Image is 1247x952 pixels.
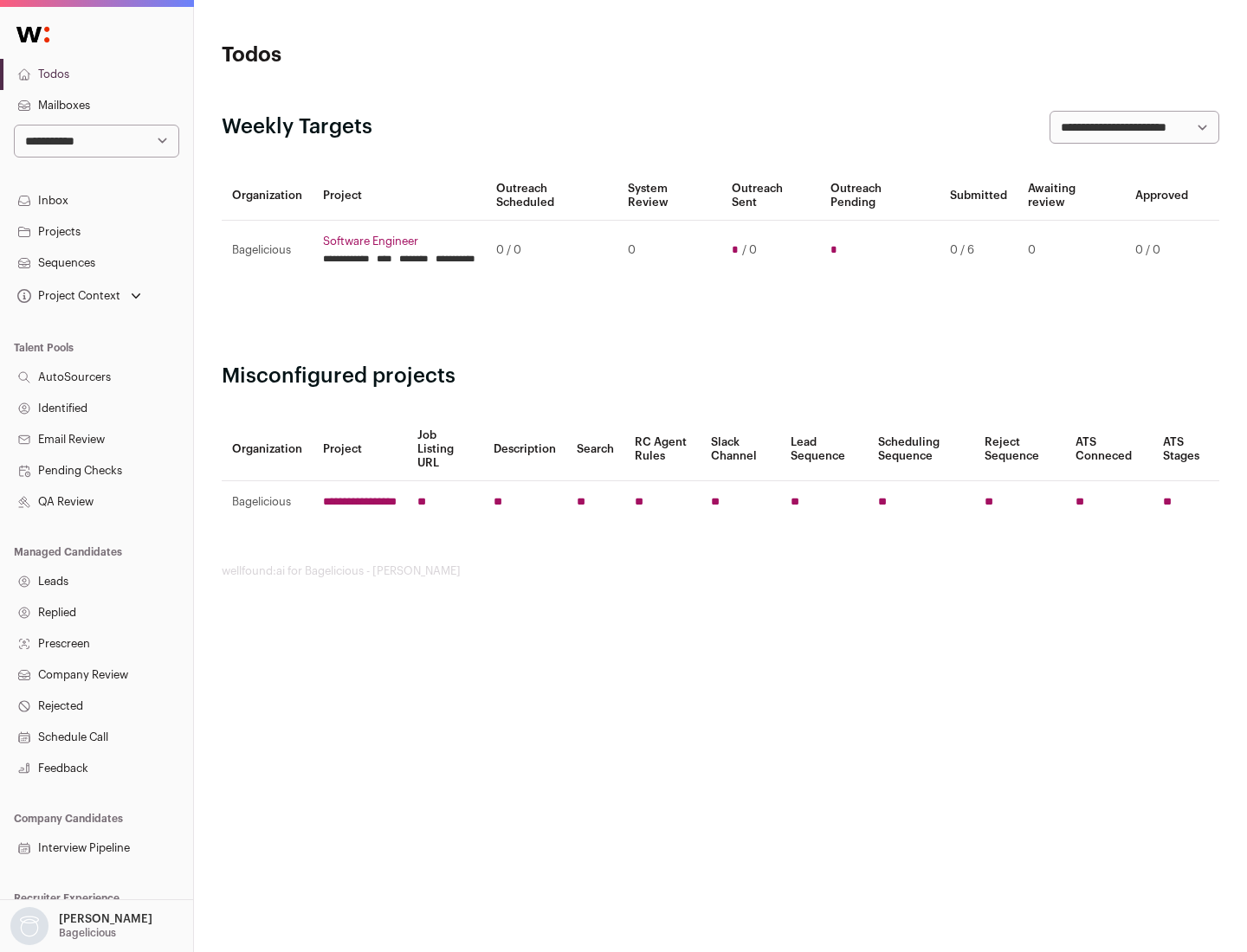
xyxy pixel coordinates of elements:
button: Open dropdown [14,284,145,308]
th: Scheduling Sequence [868,418,974,481]
td: 0 [617,221,720,280]
th: Slack Channel [701,418,780,481]
img: nopic.png [10,907,48,945]
td: 0 [1018,221,1125,280]
th: Approved [1125,171,1199,221]
th: Reject Sequence [974,418,1066,481]
div: Project Context [14,289,120,303]
th: Outreach Scheduled [486,171,617,221]
span: / 0 [742,243,757,257]
th: RC Agent Rules [624,418,700,481]
h2: Weekly Targets [222,113,372,141]
footer: wellfound:ai for Bagelicious - [PERSON_NAME] [222,564,1219,578]
th: Project [313,418,407,481]
td: 0 / 0 [486,221,617,280]
th: System Review [617,171,720,221]
th: Organization [222,418,313,481]
button: Open dropdown [7,907,156,945]
th: Lead Sequence [780,418,868,481]
th: Search [566,418,624,481]
th: Outreach Sent [721,171,821,221]
th: Project [313,171,486,221]
td: Bagelicious [222,221,313,280]
td: 0 / 0 [1125,221,1199,280]
img: Wellfound [7,17,59,52]
th: ATS Stages [1153,418,1219,481]
p: Bagelicious [59,926,116,940]
td: Bagelicious [222,481,313,524]
a: Software Engineer [323,235,475,248]
th: Job Listing URL [407,418,483,481]
td: 0 / 6 [940,221,1018,280]
th: Awaiting review [1018,171,1125,221]
th: Submitted [940,171,1018,221]
th: Description [483,418,566,481]
p: [PERSON_NAME] [59,912,152,926]
h2: Misconfigured projects [222,363,1219,390]
th: Organization [222,171,313,221]
th: Outreach Pending [820,171,939,221]
h1: Todos [222,42,554,69]
th: ATS Conneced [1065,418,1152,481]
